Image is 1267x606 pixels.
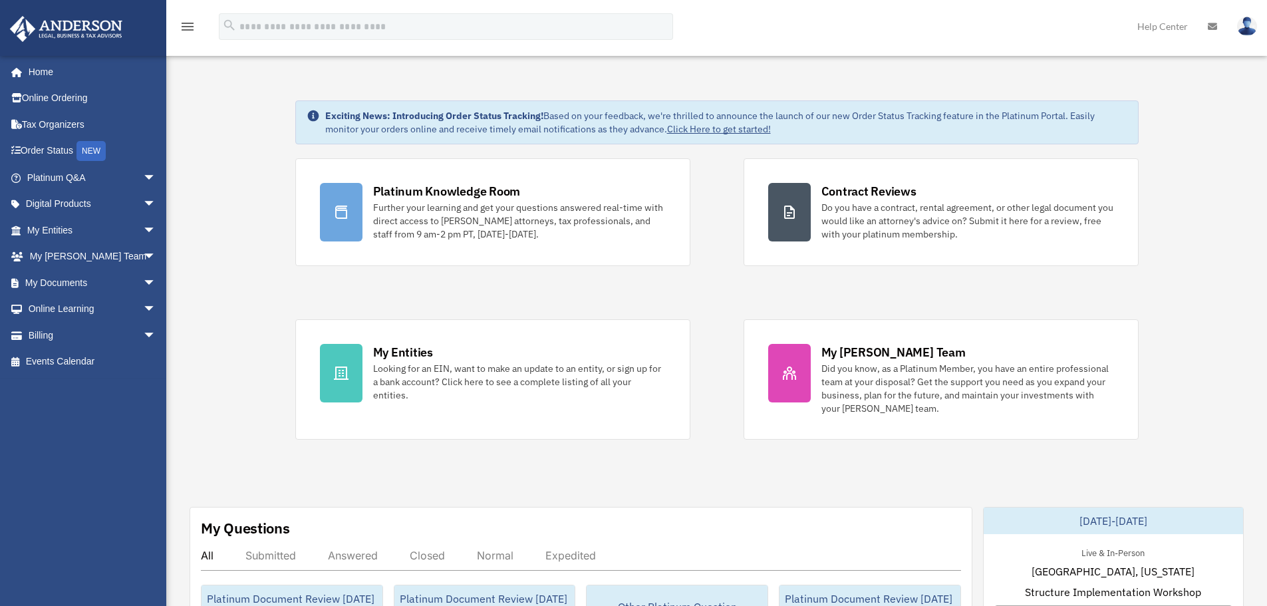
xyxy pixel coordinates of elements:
[9,111,176,138] a: Tax Organizers
[201,518,290,538] div: My Questions
[821,183,916,200] div: Contract Reviews
[545,549,596,562] div: Expedited
[1071,545,1155,559] div: Live & In-Person
[295,319,690,440] a: My Entities Looking for an EIN, want to make an update to an entity, or sign up for a bank accoun...
[477,549,513,562] div: Normal
[9,59,170,85] a: Home
[143,164,170,192] span: arrow_drop_down
[9,164,176,191] a: Platinum Q&Aarrow_drop_down
[9,269,176,296] a: My Documentsarrow_drop_down
[143,322,170,349] span: arrow_drop_down
[821,344,966,361] div: My [PERSON_NAME] Team
[9,191,176,218] a: Digital Productsarrow_drop_down
[9,322,176,349] a: Billingarrow_drop_down
[143,269,170,297] span: arrow_drop_down
[1025,584,1201,600] span: Structure Implementation Workshop
[667,123,771,135] a: Click Here to get started!
[143,243,170,271] span: arrow_drop_down
[143,296,170,323] span: arrow_drop_down
[9,296,176,323] a: Online Learningarrow_drop_down
[9,349,176,375] a: Events Calendar
[373,344,433,361] div: My Entities
[222,18,237,33] i: search
[6,16,126,42] img: Anderson Advisors Platinum Portal
[295,158,690,266] a: Platinum Knowledge Room Further your learning and get your questions answered real-time with dire...
[373,362,666,402] div: Looking for an EIN, want to make an update to an entity, or sign up for a bank account? Click her...
[373,201,666,241] div: Further your learning and get your questions answered real-time with direct access to [PERSON_NAM...
[410,549,445,562] div: Closed
[821,362,1114,415] div: Did you know, as a Platinum Member, you have an entire professional team at your disposal? Get th...
[744,158,1139,266] a: Contract Reviews Do you have a contract, rental agreement, or other legal document you would like...
[143,191,170,218] span: arrow_drop_down
[373,183,521,200] div: Platinum Knowledge Room
[821,201,1114,241] div: Do you have a contract, rental agreement, or other legal document you would like an attorney's ad...
[1032,563,1195,579] span: [GEOGRAPHIC_DATA], [US_STATE]
[180,23,196,35] a: menu
[180,19,196,35] i: menu
[201,549,213,562] div: All
[245,549,296,562] div: Submitted
[76,141,106,161] div: NEW
[744,319,1139,440] a: My [PERSON_NAME] Team Did you know, as a Platinum Member, you have an entire professional team at...
[325,110,543,122] strong: Exciting News: Introducing Order Status Tracking!
[328,549,378,562] div: Answered
[1237,17,1257,36] img: User Pic
[143,217,170,244] span: arrow_drop_down
[9,138,176,165] a: Order StatusNEW
[9,217,176,243] a: My Entitiesarrow_drop_down
[9,243,176,270] a: My [PERSON_NAME] Teamarrow_drop_down
[9,85,176,112] a: Online Ordering
[984,508,1243,534] div: [DATE]-[DATE]
[325,109,1127,136] div: Based on your feedback, we're thrilled to announce the launch of our new Order Status Tracking fe...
